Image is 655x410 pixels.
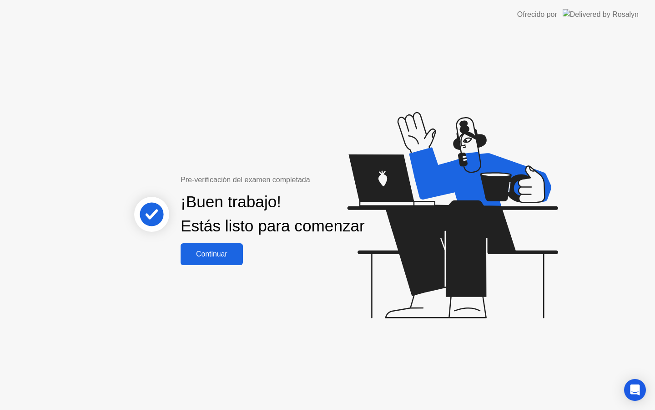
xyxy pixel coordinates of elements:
div: Ofrecido por [517,9,557,20]
div: Continuar [183,250,240,258]
div: ¡Buen trabajo! Estás listo para comenzar [181,190,365,238]
div: Pre-verificación del examen completada [181,174,368,185]
img: Delivered by Rosalyn [563,9,639,20]
div: Open Intercom Messenger [624,379,646,401]
button: Continuar [181,243,243,265]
